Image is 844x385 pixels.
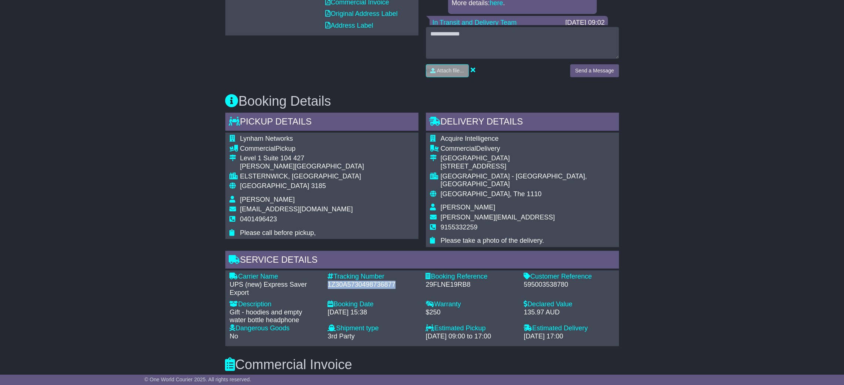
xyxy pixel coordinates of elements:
[426,309,517,317] div: $250
[524,324,615,333] div: Estimated Delivery
[240,215,277,223] span: 0401496423
[426,333,517,341] div: [DATE] 09:00 to 17:00
[441,154,615,163] div: [GEOGRAPHIC_DATA]
[524,333,615,341] div: [DATE] 17:00
[230,333,238,340] span: No
[328,273,418,281] div: Tracking Number
[441,145,476,152] span: Commercial
[240,229,316,236] span: Please call before pickup,
[426,300,517,309] div: Warranty
[230,281,320,297] div: UPS (new) Express Saver Export
[565,19,605,27] div: [DATE] 09:02
[441,145,615,153] div: Delivery
[240,145,364,153] div: Pickup
[328,333,355,340] span: 3rd Party
[328,309,418,317] div: [DATE] 15:38
[230,273,320,281] div: Carrier Name
[426,113,619,133] div: Delivery Details
[240,182,309,190] span: [GEOGRAPHIC_DATA]
[441,204,495,211] span: [PERSON_NAME]
[225,251,619,271] div: Service Details
[524,300,615,309] div: Declared Value
[426,281,517,289] div: 29FLNE19RB8
[240,173,364,181] div: ELSTERNWICK, [GEOGRAPHIC_DATA]
[441,224,478,231] span: 9155332259
[144,377,251,382] span: © One World Courier 2025. All rights reserved.
[240,205,353,213] span: [EMAIL_ADDRESS][DOMAIN_NAME]
[441,135,499,142] span: Acquire Intelligence
[570,64,619,77] button: Send a Message
[230,300,320,309] div: Description
[225,113,418,133] div: Pickup Details
[433,19,517,26] a: In Transit and Delivery Team
[311,182,326,190] span: 3185
[240,163,364,171] div: [PERSON_NAME][GEOGRAPHIC_DATA]
[524,273,615,281] div: Customer Reference
[426,273,517,281] div: Booking Reference
[326,22,373,29] a: Address Label
[230,309,320,324] div: Gift - hoodies and empty water bottle headphone
[328,324,418,333] div: Shipment type
[326,10,398,17] a: Original Address Label
[441,163,615,171] div: [STREET_ADDRESS]
[441,173,615,188] div: [GEOGRAPHIC_DATA] - [GEOGRAPHIC_DATA], [GEOGRAPHIC_DATA]
[225,357,619,372] h3: Commercial Invoice
[240,154,364,163] div: Level 1 Suite 104 427
[328,281,418,289] div: 1Z30A5730498736877
[441,237,544,244] span: Please take a photo of the delivery.
[225,94,619,109] h3: Booking Details
[441,214,555,221] span: [PERSON_NAME][EMAIL_ADDRESS]
[524,309,615,317] div: 135.97 AUD
[328,300,418,309] div: Booking Date
[426,324,517,333] div: Estimated Pickup
[240,135,293,142] span: Lynham Networks
[527,190,542,198] span: 1110
[441,190,525,198] span: [GEOGRAPHIC_DATA], The
[230,324,320,333] div: Dangerous Goods
[240,196,295,203] span: [PERSON_NAME]
[240,145,276,152] span: Commercial
[524,281,615,289] div: 595003538780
